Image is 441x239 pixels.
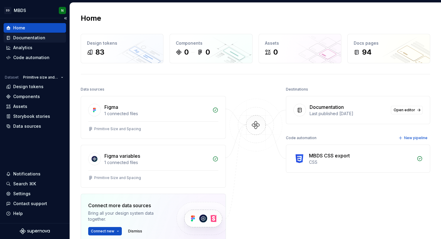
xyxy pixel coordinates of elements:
div: N [61,8,64,13]
span: Connect new [91,229,114,234]
div: Destinations [286,85,308,94]
div: 0 [273,47,278,57]
div: Settings [13,191,31,197]
div: Components [13,94,40,100]
button: Primitive size and spacing [20,73,66,82]
div: Search ⌘K [13,181,36,187]
div: Documentation [310,103,344,111]
a: Home [4,23,66,33]
a: Components00 [169,34,252,63]
button: EGMBDSN [1,4,68,17]
a: Figma1 connected filesPrimitive Size and Spacing [81,96,226,139]
span: Dismiss [128,229,142,234]
div: MBDS [14,7,26,13]
div: 1 connected files [104,160,209,166]
span: New pipeline [404,136,427,140]
a: Open editor [391,106,423,114]
div: Docs pages [354,40,424,46]
h2: Home [81,13,101,23]
div: Connect more data sources [88,202,166,209]
div: Help [13,211,23,217]
button: Search ⌘K [4,179,66,189]
a: Assets [4,102,66,111]
div: Figma variables [104,152,140,160]
a: Design tokens [4,82,66,91]
div: Design tokens [87,40,157,46]
div: Analytics [13,45,32,51]
a: Components [4,92,66,101]
div: Notifications [13,171,40,177]
div: Primitive Size and Spacing [94,127,141,131]
button: Help [4,209,66,218]
a: Design tokens83 [81,34,163,63]
div: CSS [309,159,413,165]
div: Code automation [286,134,316,142]
div: MBDS CSS export [309,152,350,159]
div: 0 [184,47,189,57]
span: Open editor [394,108,415,112]
div: Storybook stories [13,113,50,119]
a: Analytics [4,43,66,52]
div: Home [13,25,25,31]
a: Data sources [4,121,66,131]
div: Data sources [81,85,104,94]
button: Connect new [88,227,122,235]
div: 83 [95,47,104,57]
a: Assets0 [259,34,341,63]
div: 0 [205,47,210,57]
div: Assets [265,40,335,46]
svg: Supernova Logo [20,228,50,234]
button: Dismiss [125,227,145,235]
div: Assets [13,103,27,109]
button: Contact support [4,199,66,208]
div: Bring all your design system data together. [88,210,166,222]
div: Contact support [13,201,47,207]
div: Figma [104,103,118,111]
button: Collapse sidebar [61,14,70,22]
div: Design tokens [13,84,43,90]
div: 94 [362,47,372,57]
a: Settings [4,189,66,199]
a: Docs pages94 [347,34,430,63]
div: Dataset [5,75,19,80]
div: Documentation [13,35,45,41]
button: New pipeline [397,134,430,142]
div: EG [4,7,11,14]
a: Documentation [4,33,66,43]
div: Components [176,40,246,46]
span: Primitive size and spacing [23,75,58,80]
div: Data sources [13,123,41,129]
button: Notifications [4,169,66,179]
div: Code automation [13,55,49,61]
a: Code automation [4,53,66,62]
a: Storybook stories [4,112,66,121]
div: 1 connected files [104,111,209,117]
div: Last published [DATE] [310,111,387,117]
a: Figma variables1 connected filesPrimitive Size and Spacing [81,145,226,188]
div: Primitive Size and Spacing [94,175,141,180]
